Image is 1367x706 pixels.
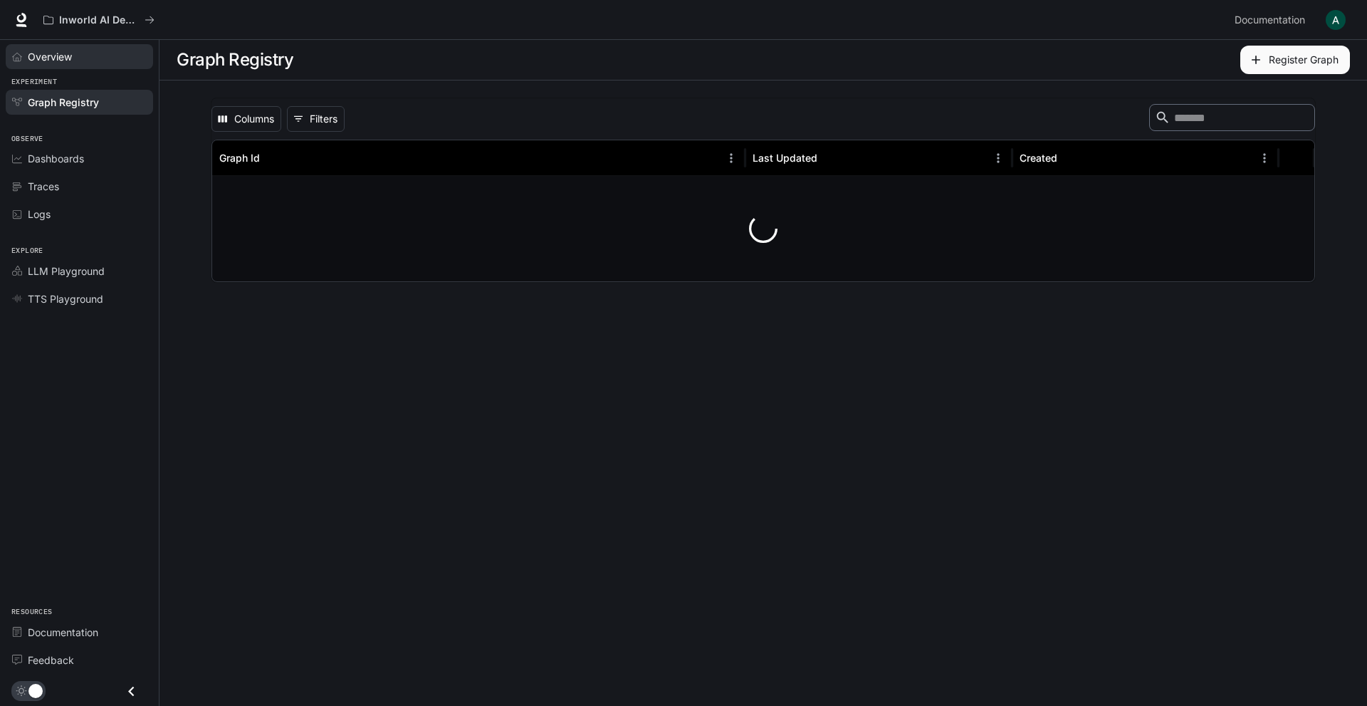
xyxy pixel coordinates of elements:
button: Menu [988,147,1009,169]
button: Register Graph [1240,46,1350,74]
span: Documentation [1235,11,1305,29]
span: Graph Registry [28,95,99,110]
a: Graph Registry [6,90,153,115]
span: Overview [28,49,72,64]
button: Sort [819,147,840,169]
button: Show filters [287,106,345,132]
button: Menu [1254,147,1275,169]
span: TTS Playground [28,291,103,306]
button: Select columns [211,106,281,132]
button: User avatar [1321,6,1350,34]
span: Logs [28,207,51,222]
span: Documentation [28,625,98,640]
button: Menu [721,147,742,169]
div: Graph Id [219,152,260,164]
button: Close drawer [115,677,147,706]
span: LLM Playground [28,264,105,279]
span: Dark mode toggle [28,682,43,698]
a: TTS Playground [6,286,153,311]
a: Traces [6,174,153,199]
h1: Graph Registry [177,46,293,74]
div: Search [1149,104,1315,134]
button: All workspaces [37,6,161,34]
p: Inworld AI Demos [59,14,139,26]
button: Sort [261,147,283,169]
img: User avatar [1326,10,1346,30]
div: Created [1020,152,1057,164]
a: Documentation [1229,6,1316,34]
a: LLM Playground [6,259,153,284]
div: Last Updated [753,152,817,164]
a: Documentation [6,620,153,645]
a: Overview [6,44,153,69]
span: Dashboards [28,151,84,166]
span: Feedback [28,653,74,668]
a: Logs [6,202,153,227]
a: Feedback [6,648,153,673]
span: Traces [28,179,59,194]
a: Dashboards [6,146,153,171]
button: Sort [1059,147,1080,169]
